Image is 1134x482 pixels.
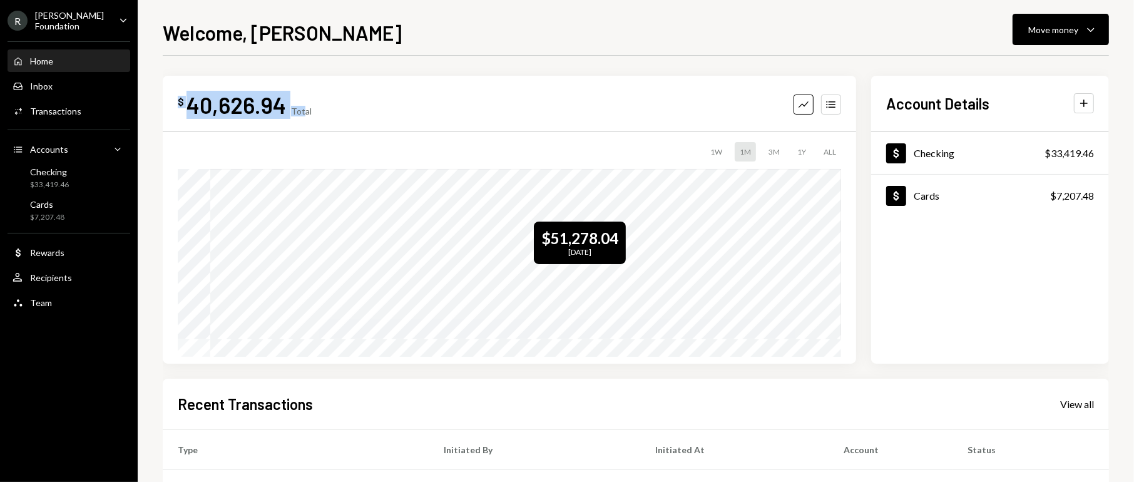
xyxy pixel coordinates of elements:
[1060,398,1094,411] div: View all
[1060,397,1094,411] a: View all
[8,11,28,31] div: R
[30,199,64,210] div: Cards
[8,100,130,122] a: Transactions
[735,142,756,162] div: 1M
[914,147,954,159] div: Checking
[30,81,53,91] div: Inbox
[178,96,184,108] div: $
[764,142,785,162] div: 3M
[8,49,130,72] a: Home
[291,106,312,116] div: Total
[30,272,72,283] div: Recipients
[1050,188,1094,203] div: $7,207.48
[30,144,68,155] div: Accounts
[1028,23,1078,36] div: Move money
[819,142,841,162] div: ALL
[8,195,130,225] a: Cards$7,207.48
[953,429,1109,469] th: Status
[429,429,640,469] th: Initiated By
[30,56,53,66] div: Home
[8,138,130,160] a: Accounts
[886,93,989,114] h2: Account Details
[705,142,727,162] div: 1W
[829,429,953,469] th: Account
[30,212,64,223] div: $7,207.48
[30,167,69,177] div: Checking
[1045,146,1094,161] div: $33,419.46
[178,394,313,414] h2: Recent Transactions
[871,175,1109,217] a: Cards$7,207.48
[640,429,829,469] th: Initiated At
[30,106,81,116] div: Transactions
[163,20,402,45] h1: Welcome, [PERSON_NAME]
[30,180,69,190] div: $33,419.46
[8,163,130,193] a: Checking$33,419.46
[914,190,939,202] div: Cards
[30,297,52,308] div: Team
[163,429,429,469] th: Type
[30,247,64,258] div: Rewards
[186,91,286,119] div: 40,626.94
[8,291,130,314] a: Team
[8,241,130,264] a: Rewards
[8,266,130,289] a: Recipients
[871,132,1109,174] a: Checking$33,419.46
[8,74,130,97] a: Inbox
[792,142,811,162] div: 1Y
[1013,14,1109,45] button: Move money
[35,10,109,31] div: [PERSON_NAME] Foundation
